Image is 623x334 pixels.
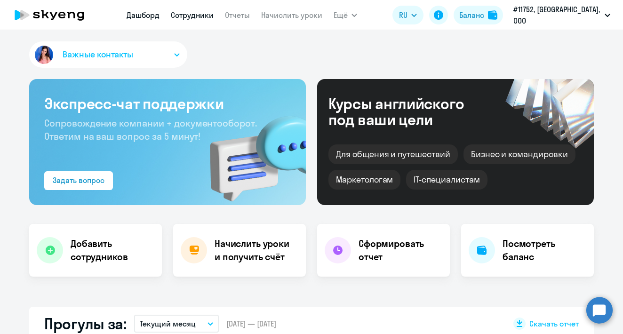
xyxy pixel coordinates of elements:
[459,9,484,21] div: Баланс
[53,175,104,186] div: Задать вопрос
[215,237,296,263] h4: Начислить уроки и получить счёт
[509,4,615,26] button: #11752, [GEOGRAPHIC_DATA], ООО
[71,237,154,263] h4: Добавить сотрудников
[134,315,219,333] button: Текущий месяц
[488,10,497,20] img: balance
[529,318,579,329] span: Скачать отчет
[406,170,487,190] div: IT-специалистам
[359,237,442,263] h4: Сформировать отчет
[127,10,160,20] a: Дашборд
[63,48,133,61] span: Важные контакты
[328,95,489,127] div: Курсы английского под ваши цели
[513,4,601,26] p: #11752, [GEOGRAPHIC_DATA], ООО
[261,10,322,20] a: Начислить уроки
[44,171,113,190] button: Задать вопрос
[29,41,187,68] button: Важные контакты
[392,6,423,24] button: RU
[33,44,55,66] img: avatar
[196,99,306,205] img: bg-img
[44,314,127,333] h2: Прогулы за:
[334,9,348,21] span: Ещё
[140,318,196,329] p: Текущий месяц
[454,6,503,24] button: Балансbalance
[328,144,458,164] div: Для общения и путешествий
[171,10,214,20] a: Сотрудники
[225,10,250,20] a: Отчеты
[44,117,257,142] span: Сопровождение компании + документооборот. Ответим на ваш вопрос за 5 минут!
[328,170,400,190] div: Маркетологам
[463,144,575,164] div: Бизнес и командировки
[226,318,276,329] span: [DATE] — [DATE]
[44,94,291,113] h3: Экспресс-чат поддержки
[399,9,407,21] span: RU
[334,6,357,24] button: Ещё
[503,237,586,263] h4: Посмотреть баланс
